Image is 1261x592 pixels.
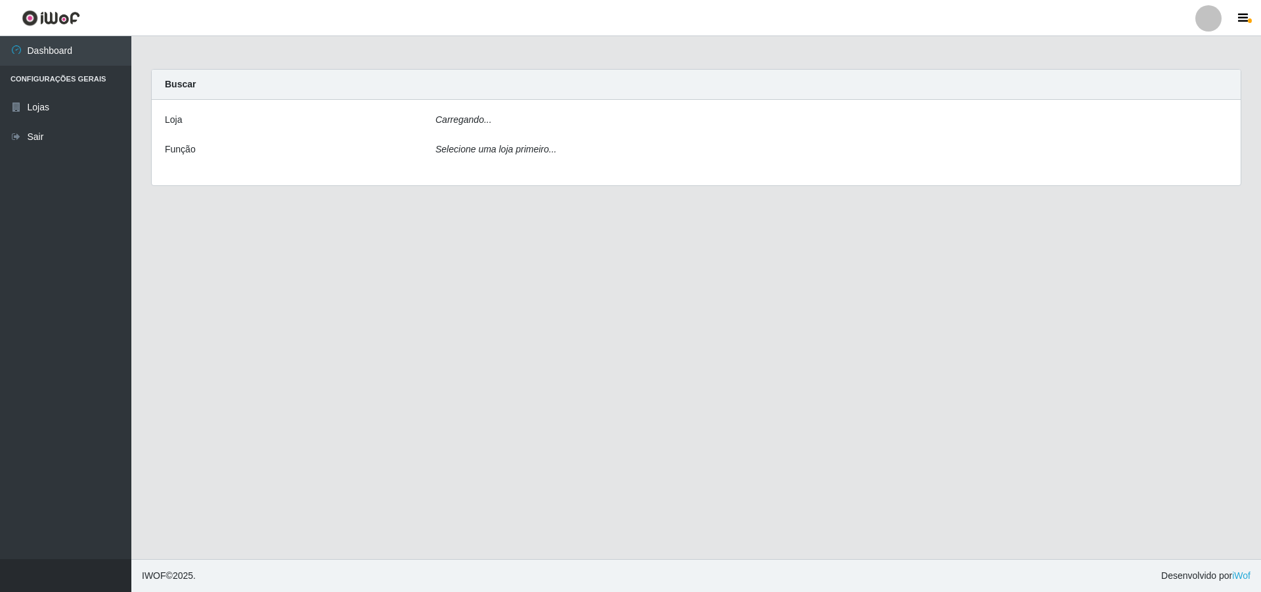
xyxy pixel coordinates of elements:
[435,144,556,154] i: Selecione uma loja primeiro...
[142,570,166,581] span: IWOF
[435,114,492,125] i: Carregando...
[1232,570,1250,581] a: iWof
[142,569,196,583] span: © 2025 .
[165,113,182,127] label: Loja
[22,10,80,26] img: CoreUI Logo
[165,143,196,156] label: Função
[1161,569,1250,583] span: Desenvolvido por
[165,79,196,89] strong: Buscar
